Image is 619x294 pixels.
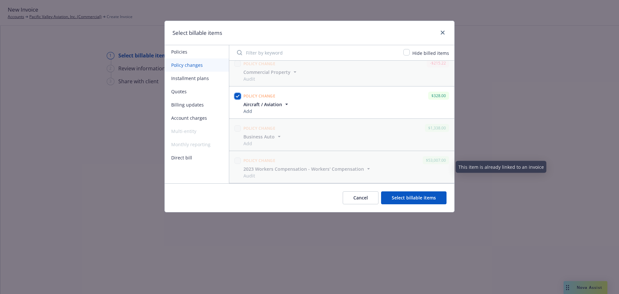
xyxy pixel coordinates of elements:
[243,166,364,172] span: 2023 Workers Compensation - Workers' Compensation
[243,140,282,147] div: Add
[425,124,449,132] div: $1,338.00
[243,108,290,115] div: Add
[165,72,229,85] button: Installment plans
[243,69,290,76] span: Commercial Property
[412,50,449,56] span: Hide billed items
[165,138,229,151] span: Monthly reporting
[243,172,372,179] div: Audit
[439,29,447,36] a: close
[165,98,229,111] button: Billing updates
[243,69,298,76] button: Commercial Property
[423,156,449,164] div: $53,007.00
[165,151,229,164] button: Direct bill
[165,125,229,138] span: Multi-entity
[243,93,275,99] span: Policy change
[243,133,282,140] button: Business Auto
[172,29,222,37] h1: Select billable items
[229,151,454,183] span: Policy change$53,007.002023 Workers Compensation - Workers' CompensationAudit
[165,58,229,72] button: Policy changes
[229,119,454,151] span: Policy change$1,338.00Business AutoAdd
[428,92,449,100] div: $328.00
[243,61,275,66] span: Policy change
[233,46,399,59] input: Filter by keyword
[243,101,282,108] span: Aircraft / Aviation
[165,111,229,125] button: Account charges
[427,59,449,67] div: -$215.22
[243,166,372,172] button: 2023 Workers Compensation - Workers' Compensation
[243,133,275,140] span: Business Auto
[243,76,298,82] div: Audit
[165,45,229,58] button: Policies
[343,191,378,204] button: Cancel
[243,126,275,131] span: Policy change
[243,158,275,163] span: Policy change
[243,101,290,108] button: Aircraft / Aviation
[165,85,229,98] button: Quotes
[381,191,447,204] button: Select billable items
[229,54,454,86] span: Policy change-$215.22Commercial PropertyAudit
